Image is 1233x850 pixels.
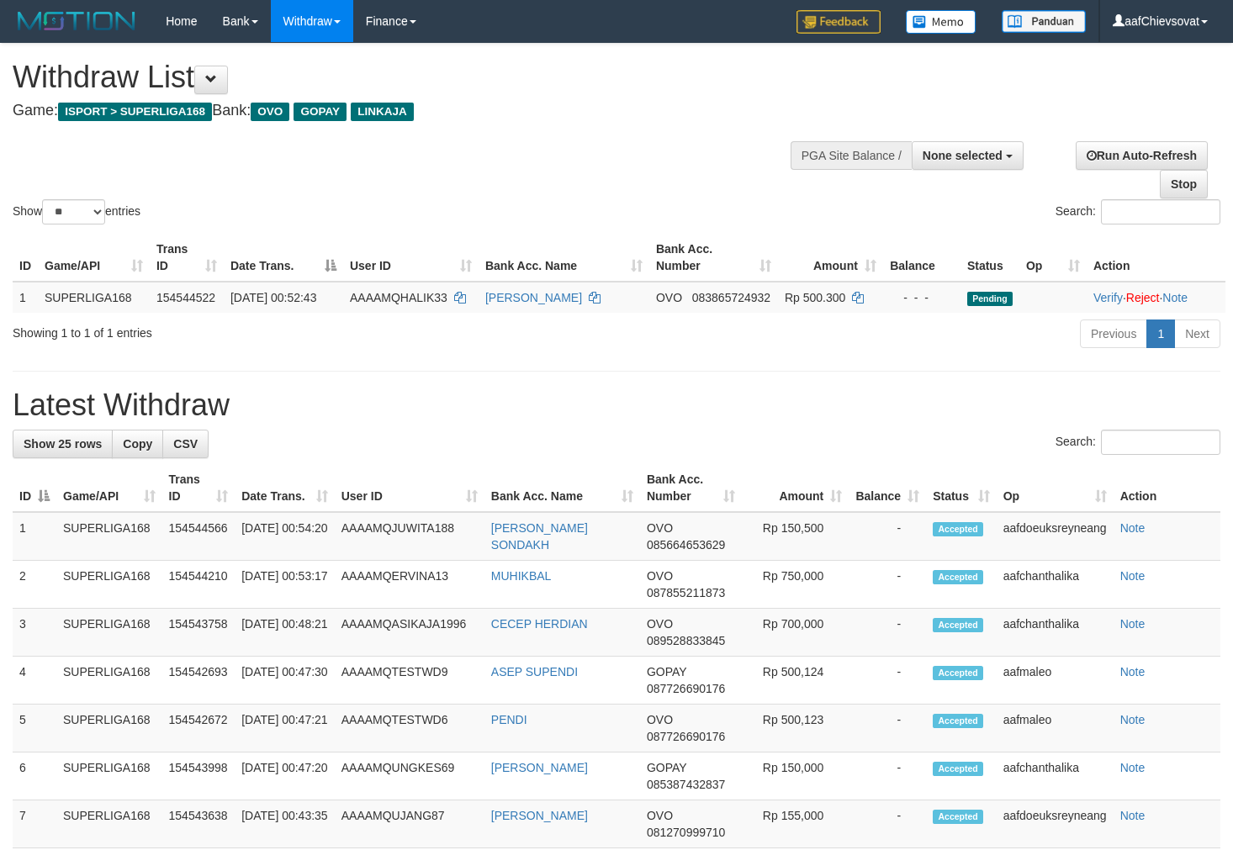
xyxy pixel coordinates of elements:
div: - - - [890,289,954,306]
td: SUPERLIGA168 [56,705,162,752]
td: 154543638 [162,800,235,848]
span: Copy [123,437,152,451]
span: Copy 081270999710 to clipboard [647,826,725,839]
span: Accepted [933,666,983,680]
span: Accepted [933,762,983,776]
th: Date Trans.: activate to sort column ascending [235,464,335,512]
span: Pending [967,292,1013,306]
th: Balance [883,234,960,282]
td: 2 [13,561,56,609]
span: Copy 087855211873 to clipboard [647,586,725,599]
span: Accepted [933,618,983,632]
h4: Game: Bank: [13,103,805,119]
th: Bank Acc. Name: activate to sort column ascending [484,464,640,512]
td: [DATE] 00:47:20 [235,752,335,800]
td: 1 [13,512,56,561]
a: 1 [1146,319,1175,348]
td: - [849,657,926,705]
span: Copy 085664653629 to clipboard [647,538,725,552]
a: Reject [1126,291,1160,304]
a: Note [1120,617,1146,631]
a: Stop [1160,170,1208,198]
th: Bank Acc. Name: activate to sort column ascending [479,234,649,282]
a: [PERSON_NAME] SONDAKH [491,521,588,552]
td: [DATE] 00:54:20 [235,512,335,561]
span: Copy 087726690176 to clipboard [647,682,725,695]
h1: Withdraw List [13,61,805,94]
span: [DATE] 00:52:43 [230,291,316,304]
td: aafmaleo [997,657,1114,705]
td: - [849,705,926,752]
td: · · [1087,282,1225,313]
td: Rp 700,000 [742,609,849,657]
td: SUPERLIGA168 [56,800,162,848]
div: PGA Site Balance / [791,141,912,170]
span: 154544522 [156,291,215,304]
th: Status [960,234,1019,282]
th: Game/API: activate to sort column ascending [38,234,150,282]
td: 1 [13,282,38,313]
td: 154543998 [162,752,235,800]
span: OVO [647,809,673,822]
a: Previous [1080,319,1147,348]
button: None selected [912,141,1024,170]
th: Balance: activate to sort column ascending [849,464,926,512]
span: Accepted [933,570,983,584]
td: SUPERLIGA168 [56,512,162,561]
span: Show 25 rows [24,437,102,451]
td: - [849,561,926,609]
span: OVO [656,291,682,304]
td: AAAAMQASIKAJA1996 [335,609,484,657]
span: Accepted [933,714,983,728]
span: OVO [251,103,289,121]
td: Rp 155,000 [742,800,849,848]
th: Op: activate to sort column ascending [997,464,1114,512]
td: Rp 750,000 [742,561,849,609]
span: GOPAY [647,665,686,678]
td: aafchanthalika [997,609,1114,657]
td: 7 [13,800,56,848]
a: Note [1162,291,1188,304]
th: ID [13,234,38,282]
input: Search: [1101,430,1220,455]
td: 154544210 [162,561,235,609]
td: aafdoeuksreyneang [997,512,1114,561]
span: LINKAJA [351,103,414,121]
td: 154543758 [162,609,235,657]
td: aafchanthalika [997,752,1114,800]
td: [DATE] 00:53:17 [235,561,335,609]
td: - [849,800,926,848]
td: AAAAMQJUWITA188 [335,512,484,561]
span: OVO [647,521,673,535]
a: CECEP HERDIAN [491,617,588,631]
img: Feedback.jpg [796,10,881,34]
a: Copy [112,430,163,458]
td: SUPERLIGA168 [56,752,162,800]
td: 6 [13,752,56,800]
a: [PERSON_NAME] [491,761,588,774]
a: PENDI [491,713,527,726]
span: Copy 083865724932 to clipboard [692,291,770,304]
td: 154542672 [162,705,235,752]
th: Trans ID: activate to sort column ascending [150,234,224,282]
select: Showentries [42,199,105,224]
span: Copy 085387432837 to clipboard [647,778,725,791]
img: panduan.png [1002,10,1086,33]
a: Note [1120,809,1146,822]
a: ASEP SUPENDI [491,665,578,678]
label: Show entries [13,199,140,224]
th: Amount: activate to sort column ascending [742,464,849,512]
td: AAAAMQUNGKES69 [335,752,484,800]
a: Note [1120,569,1146,583]
td: Rp 500,124 [742,657,849,705]
img: Button%20Memo.svg [906,10,976,34]
a: MUHIKBAL [491,569,552,583]
th: Date Trans.: activate to sort column descending [224,234,343,282]
a: Note [1120,521,1146,535]
td: AAAAMQTESTWD6 [335,705,484,752]
a: Run Auto-Refresh [1076,141,1208,170]
th: User ID: activate to sort column ascending [335,464,484,512]
td: SUPERLIGA168 [38,282,150,313]
th: User ID: activate to sort column ascending [343,234,479,282]
span: OVO [647,617,673,631]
